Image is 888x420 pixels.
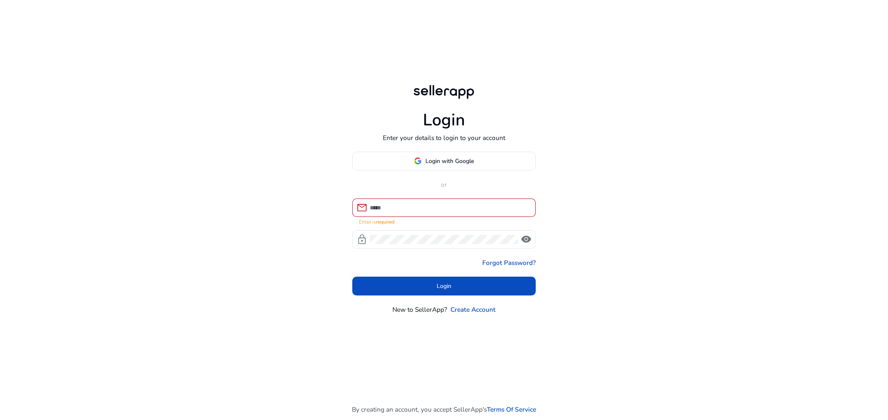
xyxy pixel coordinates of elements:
p: or [352,180,536,189]
a: Create Account [450,305,496,314]
button: Login [352,277,536,295]
strong: required [376,219,394,225]
a: Forgot Password? [482,258,536,267]
img: google-logo.svg [414,157,422,165]
mat-error: Email is [359,217,529,226]
p: New to SellerApp? [392,305,447,314]
button: Login with Google [352,152,536,171]
h1: Login [423,110,465,130]
span: lock [356,234,367,245]
span: visibility [521,234,532,245]
a: Terms Of Service [487,405,536,414]
span: Login [437,282,451,290]
p: Enter your details to login to your account [383,133,505,143]
span: Login with Google [426,157,474,165]
span: mail [356,202,367,213]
